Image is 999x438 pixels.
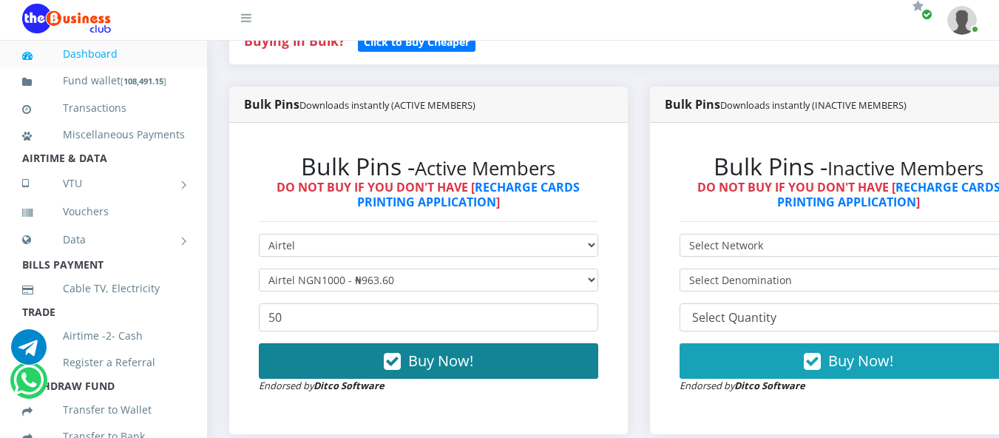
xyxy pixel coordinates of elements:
strong: Buying in Bulk? [244,32,345,50]
small: Active Members [415,155,555,181]
strong: Ditco Software [734,379,805,392]
small: Endorsed by [680,379,805,392]
h2: Bulk Pins - [259,152,598,181]
a: Transactions [22,91,185,125]
small: [ ] [121,75,166,87]
span: Buy Now! [408,351,473,371]
button: Buy Now! [259,343,598,379]
a: Cable TV, Electricity [22,272,185,306]
a: Register a Referral [22,346,185,380]
a: Airtime -2- Cash [22,319,185,353]
a: Fund wallet[108,491.15] [22,64,185,98]
a: Click to Buy Cheaper [358,32,475,50]
strong: Bulk Pins [244,96,475,112]
strong: DO NOT BUY IF YOU DON'T HAVE [ ] [277,179,580,209]
img: User [947,6,977,35]
strong: Ditco Software [314,379,385,392]
a: Chat for support [13,374,44,398]
a: Data [22,221,185,258]
a: Chat for support [11,340,47,365]
a: RECHARGE CARDS PRINTING APPLICATION [357,179,580,209]
b: 108,491.15 [123,75,163,87]
span: Renew/Upgrade Subscription [921,9,932,20]
small: Inactive Members [827,155,983,181]
b: Click to Buy Cheaper [364,35,470,49]
small: Downloads instantly (INACTIVE MEMBERS) [720,98,907,112]
img: Logo [22,4,111,33]
a: Dashboard [22,37,185,71]
a: Transfer to Wallet [22,393,185,427]
small: Endorsed by [259,379,385,392]
input: Enter Quantity [259,303,598,331]
a: Miscellaneous Payments [22,118,185,152]
a: Vouchers [22,195,185,229]
span: Buy Now! [828,351,893,371]
small: Downloads instantly (ACTIVE MEMBERS) [299,98,475,112]
strong: Bulk Pins [665,96,907,112]
a: VTU [22,165,185,202]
